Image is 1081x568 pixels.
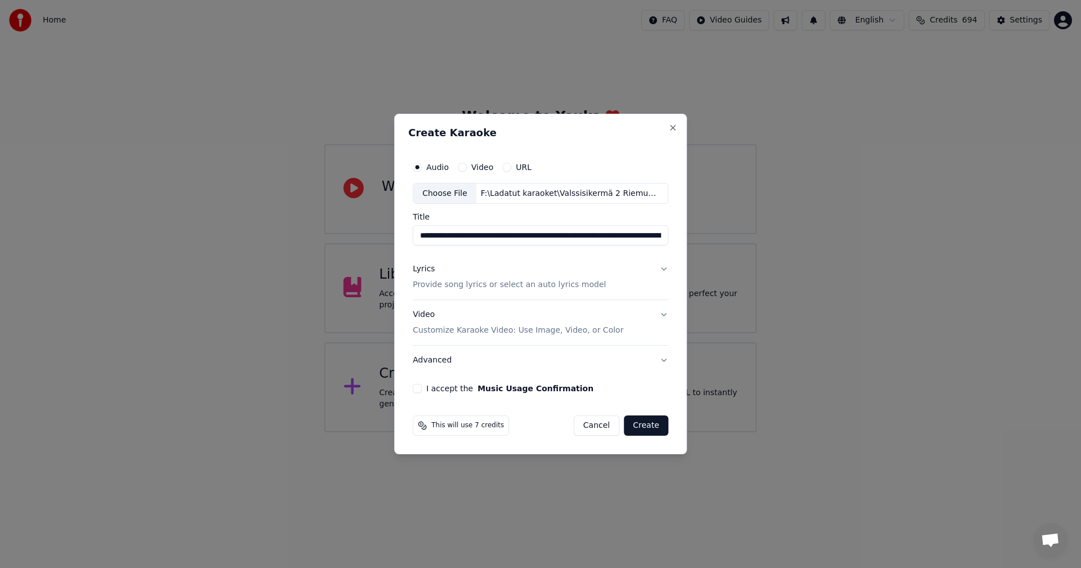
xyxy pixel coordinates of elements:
div: Lyrics [413,264,435,275]
p: Customize Karaoke Video: Use Image, Video, or Color [413,325,623,336]
button: VideoCustomize Karaoke Video: Use Image, Video, or Color [413,301,668,346]
label: Video [471,163,493,171]
p: Provide song lyrics or select an auto lyrics model [413,280,606,291]
button: LyricsProvide song lyrics or select an auto lyrics model [413,255,668,300]
div: F:\Ladatut karaoket\Valssisikermä 2 Riemumielin rinta tahtoo, Kerran viel, Kuten kukkaset puhkeam... [476,188,668,199]
span: This will use 7 credits [431,421,504,430]
label: Title [413,213,668,221]
button: Create [624,415,668,436]
label: URL [516,163,531,171]
div: Choose File [413,184,476,204]
label: Audio [426,163,449,171]
button: Advanced [413,346,668,375]
label: I accept the [426,384,593,392]
h2: Create Karaoke [408,128,673,138]
button: Cancel [574,415,619,436]
button: I accept the [477,384,593,392]
div: Video [413,310,623,337]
